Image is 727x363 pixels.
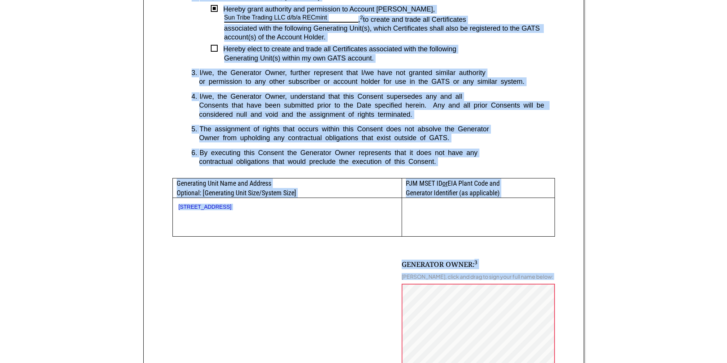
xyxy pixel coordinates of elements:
[358,16,363,24] div: ,
[442,179,448,187] u: or
[402,273,553,280] div: [PERSON_NAME], click and drag to sign your full name below:
[192,77,555,86] div: or permission to any other subscriber or account holder for use in the GATS or any similar system.
[192,149,197,157] div: 6.
[179,204,396,210] div: [STREET_ADDRESS]
[192,125,197,134] div: 5.
[200,125,555,134] div: The assignment of rights that occurs within this Consent does not absolve the Generator
[200,149,555,157] div: By executing this Consent the Generator Owner represents that it does not have any
[224,24,555,42] div: associated with the following Generating Unit(s), which Certificates shall also be registered to ...
[192,92,197,101] div: 4.
[192,101,555,119] div: Consents that have been submitted prior to the Date specified herein. Any and all prior Consents ...
[224,14,327,22] div: Sun Tribe Trading LLC d/b/a RECmint
[192,157,555,166] div: contractual obligations that would preclude the execution of this Consent.
[200,92,555,101] div: I/we, the Generator Owner, understand that this Consent supersedes any and all
[218,45,555,54] div: Hereby elect to create and trade all Certificates associated with the following
[360,15,363,20] sup: 2
[474,259,478,266] sup: 3
[192,134,555,142] div: Owner from upholding any contractual obligations that exist outside of GATS.
[200,69,555,77] div: I/we, the Generator Owner, further represent that I/we have not granted similar authority
[192,69,197,77] div: 3.
[402,260,478,269] div: GENERATOR OWNER:
[224,54,555,63] div: Generating Unit(s) within my own GATS account.
[218,5,555,14] div: Hereby grant authority and permission to Account [PERSON_NAME],
[173,178,402,198] div: Generating Unit Name and Address Optional: [Generating Unit Size/System Size]
[363,16,555,24] div: to create and trade all Certificates
[402,178,554,198] div: PJM MSET ID EIA Plant Code and Generator Identifier (as applicable)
